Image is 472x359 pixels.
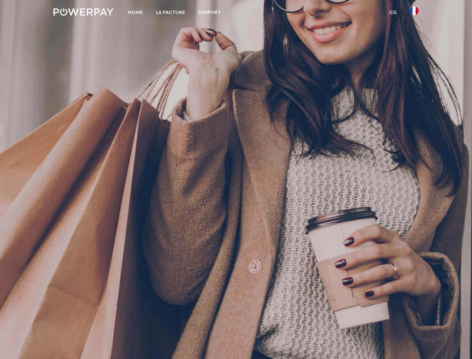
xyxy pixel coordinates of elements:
[149,6,192,19] a: LA FACTURE
[410,6,419,15] img: fr
[121,6,149,19] a: Home
[53,8,114,16] img: logo-powerpay-white.svg
[192,6,227,19] a: Support
[383,6,403,19] a: CG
